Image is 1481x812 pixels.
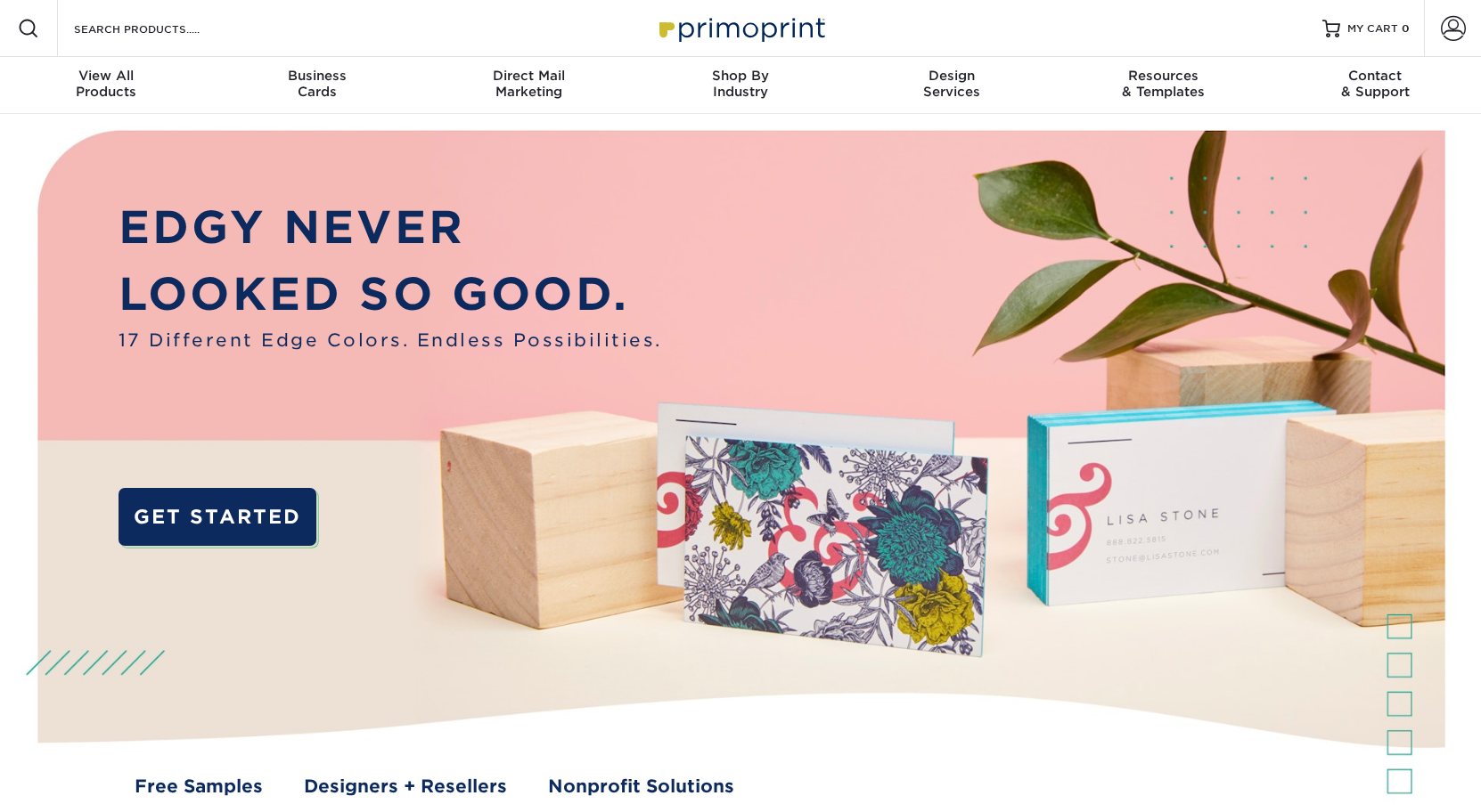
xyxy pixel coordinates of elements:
div: Services [847,68,1058,100]
a: Nonprofit Solutions [548,774,734,800]
span: Shop By [634,68,846,84]
input: SEARCH PRODUCTS..... [72,18,246,39]
span: Contact [1270,68,1481,84]
span: Business [211,68,422,84]
a: Free Samples [135,774,263,800]
span: 17 Different Edge Colors. Endless Possibilities. [119,328,662,354]
a: Shop ByIndustry [634,57,846,114]
a: Direct MailMarketing [423,57,634,114]
a: Contact& Support [1270,57,1481,114]
div: Marketing [423,68,634,100]
div: & Templates [1058,68,1269,100]
a: BusinessCards [211,57,422,114]
span: Design [847,68,1058,84]
div: Cards [211,68,422,100]
span: Resources [1058,68,1269,84]
span: Direct Mail [423,68,634,84]
a: Designers + Resellers [304,774,507,800]
a: Resources& Templates [1058,57,1269,114]
a: DesignServices [847,57,1058,114]
img: Primoprint [651,9,830,47]
span: MY CART [1347,21,1398,37]
p: LOOKED SO GOOD. [119,261,662,328]
div: Industry [634,68,846,100]
p: EDGY NEVER [119,194,662,261]
a: GET STARTED [119,488,316,547]
div: & Support [1270,68,1481,100]
span: 0 [1402,22,1410,35]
